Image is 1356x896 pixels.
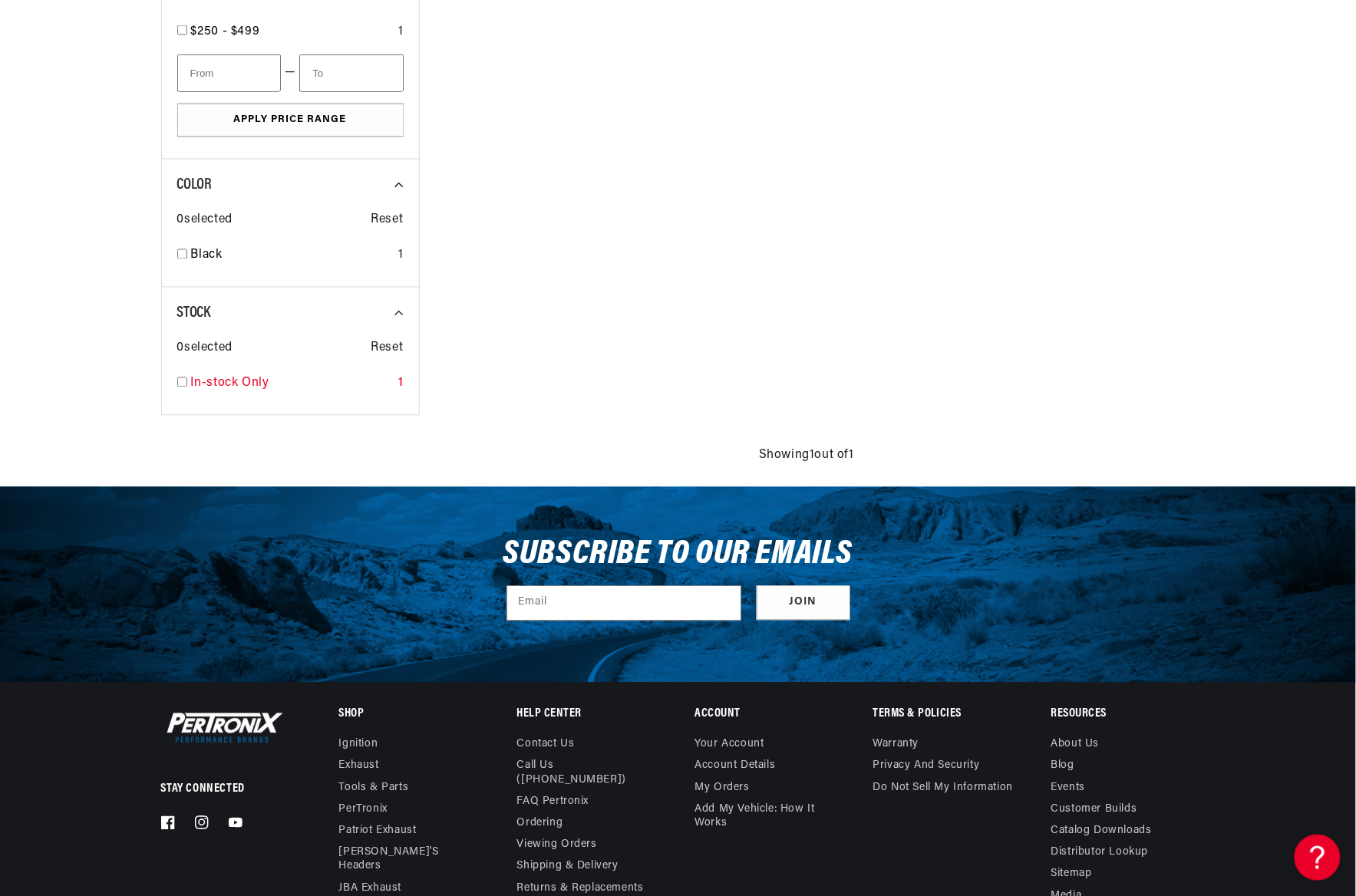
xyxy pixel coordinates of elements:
[873,738,919,756] a: Warranty
[695,778,750,799] a: My orders
[371,211,404,231] span: Reset
[299,54,403,92] input: To
[339,756,379,777] a: Exhaust
[398,246,404,266] div: 1
[177,339,233,359] span: 0 selected
[161,782,289,798] p: Stay Connected
[398,22,404,42] div: 1
[285,63,296,83] span: —
[177,211,233,231] span: 0 selected
[695,738,764,756] a: Your account
[161,710,284,746] img: Pertronix
[507,587,741,621] input: Email
[177,306,210,321] span: Stock
[339,842,471,878] a: [PERSON_NAME]'s Headers
[1051,842,1149,864] a: Distributor Lookup
[873,756,980,777] a: Privacy and Security
[695,756,776,777] a: Account details
[371,339,404,359] span: Reset
[1051,821,1152,842] a: Catalog Downloads
[695,799,839,835] a: Add My Vehicle: How It Works
[339,778,409,799] a: Tools & Parts
[517,738,575,756] a: Contact us
[1051,756,1074,777] a: Blog
[757,586,850,621] button: Subscribe
[759,446,854,466] span: Showing 1 out of 1
[517,835,597,856] a: Viewing Orders
[339,738,378,756] a: Ignition
[339,821,417,842] a: Patriot Exhaust
[873,778,1014,799] a: Do not sell my information
[1051,778,1086,799] a: Events
[517,856,619,878] a: Shipping & Delivery
[191,25,260,38] span: $250 - $499
[1051,738,1100,756] a: About Us
[1051,799,1137,821] a: Customer Builds
[517,792,589,813] a: FAQ Pertronix
[503,541,853,570] h3: Subscribe to our emails
[517,813,563,835] a: Ordering
[398,374,404,394] div: 1
[177,54,281,92] input: From
[191,374,392,394] a: In-stock Only
[177,104,404,138] button: Apply Price Range
[191,246,392,266] a: Black
[517,756,649,791] a: Call Us ([PHONE_NUMBER])
[177,178,212,193] span: Color
[339,799,388,821] a: PerTronix
[1051,864,1092,885] a: Sitemap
